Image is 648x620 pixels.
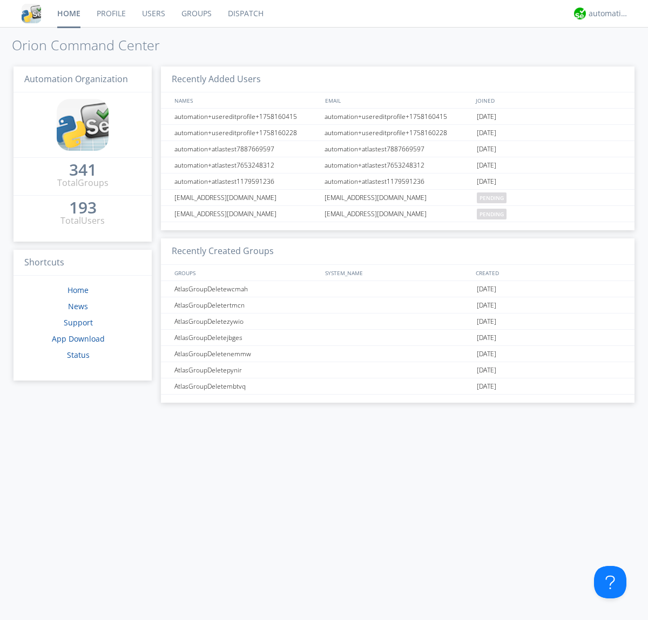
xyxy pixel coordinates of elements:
[24,73,128,85] span: Automation Organization
[172,346,321,362] div: AtlasGroupDeletenemmw
[322,141,474,157] div: automation+atlastest7887669597
[589,8,629,19] div: automation+atlas
[477,141,496,157] span: [DATE]
[172,174,321,189] div: automation+atlastest1179591236
[322,174,474,189] div: automation+atlastest1179591236
[69,202,97,215] a: 193
[574,8,586,19] img: d2d01cd9b4174d08988066c6d424eccd
[322,265,473,281] div: SYSTEM_NAME
[161,238,634,265] h3: Recently Created Groups
[477,192,507,203] span: pending
[172,190,321,205] div: [EMAIL_ADDRESS][DOMAIN_NAME]
[161,109,634,125] a: automation+usereditprofile+1758160415automation+usereditprofile+1758160415[DATE]
[161,66,634,93] h3: Recently Added Users
[172,206,321,222] div: [EMAIL_ADDRESS][DOMAIN_NAME]
[172,362,321,378] div: AtlasGroupDeletepynir
[172,157,321,173] div: automation+atlastest7653248312
[172,330,321,345] div: AtlasGroupDeletejbges
[477,281,496,297] span: [DATE]
[60,215,105,227] div: Total Users
[477,209,507,219] span: pending
[69,164,97,177] a: 341
[64,317,93,328] a: Support
[161,190,634,206] a: [EMAIL_ADDRESS][DOMAIN_NAME][EMAIL_ADDRESS][DOMAIN_NAME]pending
[477,157,496,174] span: [DATE]
[161,141,634,157] a: automation+atlastest7887669597automation+atlastest7887669597[DATE]
[172,378,321,394] div: AtlasGroupDeletembtvq
[161,346,634,362] a: AtlasGroupDeletenemmw[DATE]
[477,314,496,330] span: [DATE]
[13,250,152,276] h3: Shortcuts
[67,285,89,295] a: Home
[69,202,97,213] div: 193
[22,4,41,23] img: cddb5a64eb264b2086981ab96f4c1ba7
[172,297,321,313] div: AtlasGroupDeletertmcn
[161,378,634,395] a: AtlasGroupDeletembtvq[DATE]
[52,334,105,344] a: App Download
[161,174,634,190] a: automation+atlastest1179591236automation+atlastest1179591236[DATE]
[594,566,626,598] iframe: Toggle Customer Support
[477,378,496,395] span: [DATE]
[172,92,320,108] div: NAMES
[322,109,474,124] div: automation+usereditprofile+1758160415
[477,362,496,378] span: [DATE]
[477,125,496,141] span: [DATE]
[161,314,634,330] a: AtlasGroupDeletezywio[DATE]
[477,109,496,125] span: [DATE]
[57,177,109,189] div: Total Groups
[161,362,634,378] a: AtlasGroupDeletepynir[DATE]
[172,125,321,141] div: automation+usereditprofile+1758160228
[57,99,109,151] img: cddb5a64eb264b2086981ab96f4c1ba7
[172,141,321,157] div: automation+atlastest7887669597
[161,125,634,141] a: automation+usereditprofile+1758160228automation+usereditprofile+1758160228[DATE]
[322,92,473,108] div: EMAIL
[172,314,321,329] div: AtlasGroupDeletezywio
[322,125,474,141] div: automation+usereditprofile+1758160228
[161,330,634,346] a: AtlasGroupDeletejbges[DATE]
[473,92,624,108] div: JOINED
[161,157,634,174] a: automation+atlastest7653248312automation+atlastest7653248312[DATE]
[161,281,634,297] a: AtlasGroupDeletewcmah[DATE]
[477,330,496,346] span: [DATE]
[477,174,496,190] span: [DATE]
[161,206,634,222] a: [EMAIL_ADDRESS][DOMAIN_NAME][EMAIL_ADDRESS][DOMAIN_NAME]pending
[172,265,320,281] div: GROUPS
[172,281,321,297] div: AtlasGroupDeletewcmah
[322,190,474,205] div: [EMAIL_ADDRESS][DOMAIN_NAME]
[322,206,474,222] div: [EMAIL_ADDRESS][DOMAIN_NAME]
[69,164,97,175] div: 341
[477,346,496,362] span: [DATE]
[473,265,624,281] div: CREATED
[172,109,321,124] div: automation+usereditprofile+1758160415
[68,301,88,311] a: News
[161,297,634,314] a: AtlasGroupDeletertmcn[DATE]
[67,350,90,360] a: Status
[322,157,474,173] div: automation+atlastest7653248312
[477,297,496,314] span: [DATE]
